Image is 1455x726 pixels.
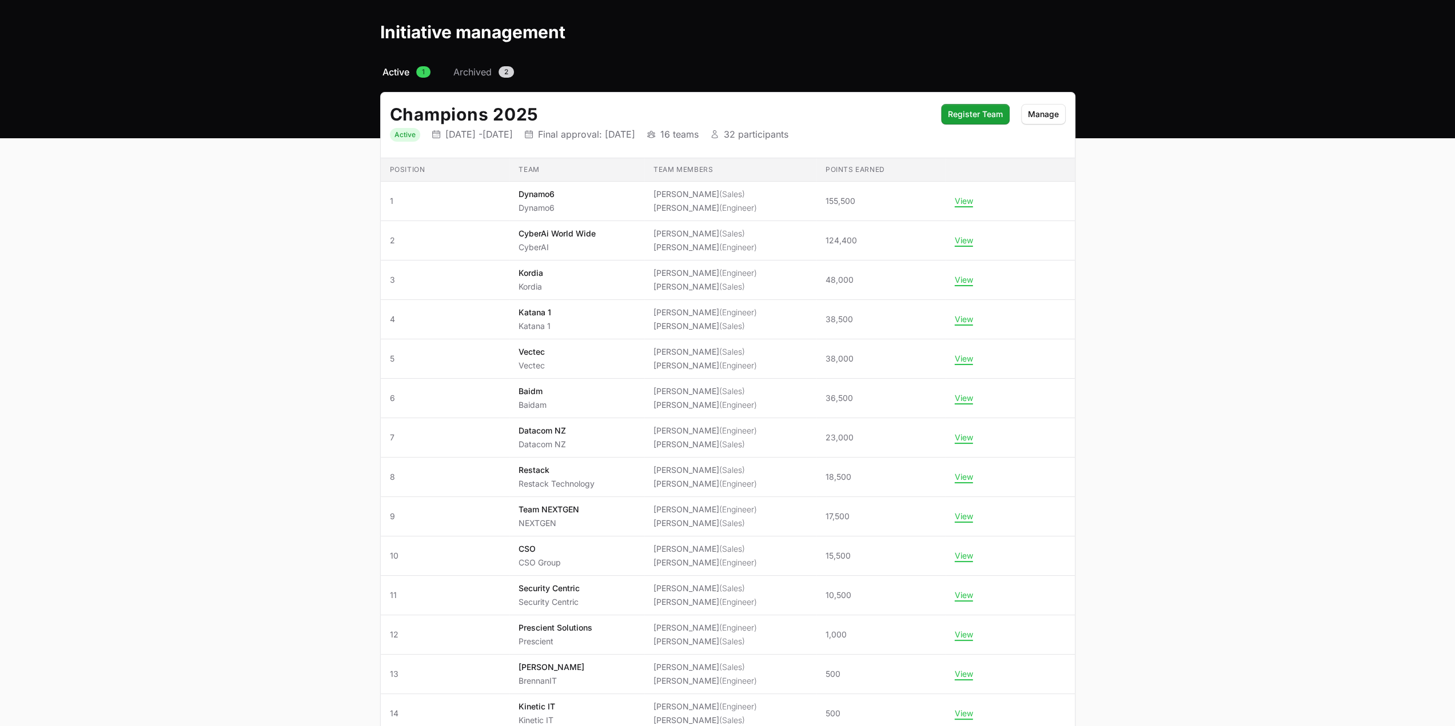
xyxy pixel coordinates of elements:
[519,715,555,726] p: Kinetic IT
[653,439,757,450] li: [PERSON_NAME]
[955,472,973,482] button: View
[719,715,745,725] span: (Sales)
[519,228,596,239] p: CyberAi World Wide
[653,596,757,608] li: [PERSON_NAME]
[719,426,757,435] span: (Engineer)
[826,195,855,207] span: 155,500
[653,715,757,726] li: [PERSON_NAME]
[955,275,973,285] button: View
[719,307,757,317] span: (Engineer)
[719,203,757,212] span: (Engineer)
[390,195,501,207] span: 1
[519,439,566,450] p: Datacom NZ
[390,392,501,404] span: 6
[653,543,757,555] li: [PERSON_NAME]
[390,353,501,364] span: 5
[719,439,745,449] span: (Sales)
[519,596,580,608] p: Security Centric
[653,425,757,436] li: [PERSON_NAME]
[826,274,854,286] span: 48,000
[390,471,501,483] span: 8
[653,386,757,397] li: [PERSON_NAME]
[653,478,757,490] li: [PERSON_NAME]
[1021,104,1066,125] button: Manage
[826,392,853,404] span: 36,500
[719,228,745,238] span: (Sales)
[519,622,592,633] p: Prescient Solutions
[653,267,757,279] li: [PERSON_NAME]
[390,314,501,325] span: 4
[445,129,513,140] p: [DATE] - [DATE]
[826,432,854,443] span: 23,000
[653,242,757,253] li: [PERSON_NAME]
[519,557,561,568] p: CSO Group
[390,511,501,522] span: 9
[390,432,501,443] span: 7
[719,242,757,252] span: (Engineer)
[519,360,545,371] p: Vectec
[653,464,757,476] li: [PERSON_NAME]
[653,320,757,332] li: [PERSON_NAME]
[826,235,857,246] span: 124,400
[382,65,409,79] span: Active
[719,504,757,514] span: (Engineer)
[390,550,501,561] span: 10
[390,629,501,640] span: 12
[719,583,745,593] span: (Sales)
[955,354,973,364] button: View
[653,622,757,633] li: [PERSON_NAME]
[719,282,745,291] span: (Sales)
[653,583,757,594] li: [PERSON_NAME]
[519,675,584,687] p: BrennanIT
[719,544,745,553] span: (Sales)
[653,346,757,358] li: [PERSON_NAME]
[653,202,757,214] li: [PERSON_NAME]
[653,281,757,292] li: [PERSON_NAME]
[453,65,492,79] span: Archived
[519,346,545,358] p: Vectec
[719,189,745,199] span: (Sales)
[719,557,757,567] span: (Engineer)
[719,662,745,672] span: (Sales)
[390,708,501,719] span: 14
[653,504,757,515] li: [PERSON_NAME]
[955,432,973,443] button: View
[380,65,1075,79] nav: Initiative activity log navigation
[955,235,973,246] button: View
[653,188,757,200] li: [PERSON_NAME]
[653,228,757,239] li: [PERSON_NAME]
[955,708,973,719] button: View
[826,629,847,640] span: 1,000
[653,557,757,568] li: [PERSON_NAME]
[644,158,816,182] th: Team members
[519,202,555,214] p: Dynamo6
[451,65,516,79] a: Archived2
[538,129,635,140] p: Final approval: [DATE]
[390,104,930,125] h2: Champions 2025
[499,66,514,78] span: 2
[719,623,757,632] span: (Engineer)
[948,107,1003,121] span: Register Team
[826,353,854,364] span: 38,000
[826,550,851,561] span: 15,500
[519,504,579,515] p: Team NEXTGEN
[653,518,757,529] li: [PERSON_NAME]
[955,590,973,600] button: View
[955,629,973,640] button: View
[519,320,551,332] p: Katana 1
[380,65,433,79] a: Active1
[719,465,745,475] span: (Sales)
[519,267,543,279] p: Kordia
[519,464,595,476] p: Restack
[519,583,580,594] p: Security Centric
[826,314,853,325] span: 38,500
[719,701,757,711] span: (Engineer)
[509,158,644,182] th: Team
[390,668,501,680] span: 13
[941,104,1010,125] button: Register Team
[719,386,745,396] span: (Sales)
[955,669,973,679] button: View
[653,636,757,647] li: [PERSON_NAME]
[826,471,851,483] span: 18,500
[381,158,510,182] th: Position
